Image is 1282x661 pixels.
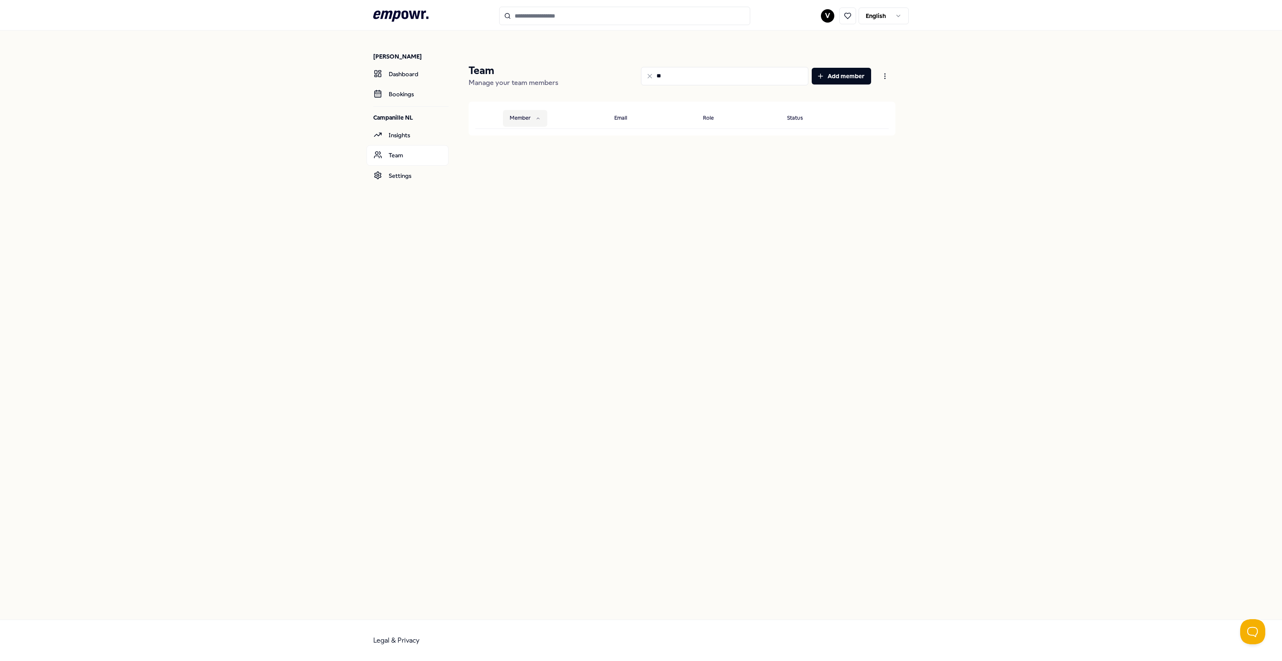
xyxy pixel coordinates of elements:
a: Legal & Privacy [373,636,420,644]
button: Status [780,110,820,127]
button: Member [503,110,547,127]
a: Team [367,145,449,165]
button: Email [608,110,644,127]
a: Settings [367,166,449,186]
p: [PERSON_NAME] [373,52,449,61]
a: Insights [367,125,449,145]
p: Team [469,64,558,77]
a: Bookings [367,84,449,104]
button: Role [696,110,731,127]
button: Open menu [874,68,895,85]
p: Campanille NL [373,113,449,122]
iframe: Help Scout Beacon - Open [1240,619,1265,644]
button: V [821,9,834,23]
a: Dashboard [367,64,449,84]
button: Add member [812,68,871,85]
input: Search for products, categories or subcategories [499,7,750,25]
span: Manage your team members [469,79,558,87]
